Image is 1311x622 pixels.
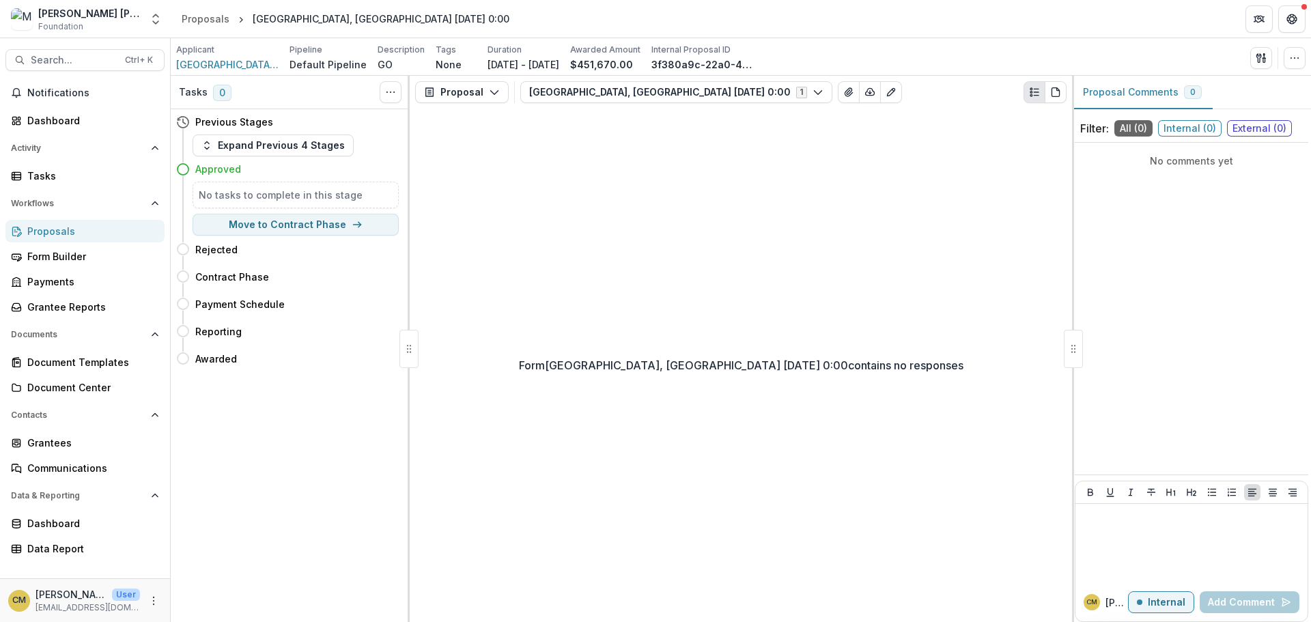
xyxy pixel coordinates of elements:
p: Tags [436,44,456,56]
button: Open entity switcher [146,5,165,33]
button: Notifications [5,82,165,104]
a: Grantees [5,432,165,454]
button: Proposal Comments [1072,76,1213,109]
button: [GEOGRAPHIC_DATA], [GEOGRAPHIC_DATA] [DATE] 0:001 [520,81,832,103]
button: Proposal [415,81,509,103]
h4: Awarded [195,352,237,366]
div: Communications [27,461,154,475]
p: Internal [1148,597,1185,608]
button: Open Data & Reporting [5,485,165,507]
div: Payments [27,274,154,289]
h4: Approved [195,162,241,176]
p: No comments yet [1080,154,1303,168]
span: Documents [11,330,145,339]
button: Partners [1245,5,1273,33]
span: Data & Reporting [11,491,145,500]
span: 0 [1190,87,1196,97]
span: Workflows [11,199,145,208]
h4: Previous Stages [195,115,273,129]
button: Underline [1102,484,1118,500]
div: Data Report [27,541,154,556]
a: Dashboard [5,109,165,132]
button: Add Comment [1200,591,1299,613]
div: Document Center [27,380,154,395]
p: Filter: [1080,120,1109,137]
div: Christine Mayers [12,596,26,605]
div: Christine Mayers [1086,599,1097,606]
button: Strike [1143,484,1159,500]
span: Foundation [38,20,83,33]
h5: No tasks to complete in this stage [199,188,393,202]
a: Communications [5,457,165,479]
div: Tasks [27,169,154,183]
p: User [112,589,140,601]
button: View Attached Files [838,81,860,103]
nav: breadcrumb [176,9,515,29]
p: 3f380a9c-22a0-4039-84f9-59b107a98cf8 [651,57,754,72]
button: Bullet List [1204,484,1220,500]
a: Dashboard [5,512,165,535]
span: All ( 0 ) [1114,120,1153,137]
p: Description [378,44,425,56]
button: PDF view [1045,81,1067,103]
div: Ctrl + K [122,53,156,68]
button: Bold [1082,484,1099,500]
button: Align Right [1284,484,1301,500]
button: Italicize [1123,484,1139,500]
button: Open Documents [5,324,165,345]
p: GO [378,57,393,72]
p: [DATE] - [DATE] [488,57,559,72]
button: Expand Previous 4 Stages [193,135,354,156]
div: Dashboard [27,516,154,531]
a: Data Report [5,537,165,560]
button: Ordered List [1224,484,1240,500]
div: Form Builder [27,249,154,264]
p: Internal Proposal ID [651,44,731,56]
span: 0 [213,85,231,101]
button: Heading 2 [1183,484,1200,500]
span: External ( 0 ) [1227,120,1292,137]
h4: Rejected [195,242,238,257]
p: [PERSON_NAME] [36,587,107,602]
img: Mary Reynolds Babcock Data Sandbox [11,8,33,30]
button: More [145,593,162,609]
span: Notifications [27,87,159,99]
button: Toggle View Cancelled Tasks [380,81,401,103]
button: Search... [5,49,165,71]
p: Default Pipeline [290,57,367,72]
div: Document Templates [27,355,154,369]
p: Applicant [176,44,214,56]
button: Move to Contract Phase [193,214,399,236]
div: [PERSON_NAME] [PERSON_NAME] Data Sandbox [38,6,141,20]
h3: Tasks [179,87,208,98]
a: Tasks [5,165,165,187]
a: Document Templates [5,351,165,373]
h4: Payment Schedule [195,297,285,311]
button: Edit as form [880,81,902,103]
a: Document Center [5,376,165,399]
p: $451,670.00 [570,57,633,72]
span: [GEOGRAPHIC_DATA], [GEOGRAPHIC_DATA] [176,57,279,72]
button: Align Center [1265,484,1281,500]
div: Dashboard [27,113,154,128]
span: Search... [31,55,117,66]
p: [EMAIL_ADDRESS][DOMAIN_NAME] [36,602,140,614]
button: Internal [1128,591,1194,613]
p: [PERSON_NAME] [1105,595,1128,610]
span: Contacts [11,410,145,420]
button: Open Activity [5,137,165,159]
a: Proposals [176,9,235,29]
div: [GEOGRAPHIC_DATA], [GEOGRAPHIC_DATA] [DATE] 0:00 [253,12,509,26]
button: Plaintext view [1024,81,1045,103]
div: Proposals [27,224,154,238]
p: Awarded Amount [570,44,640,56]
a: Payments [5,270,165,293]
div: Proposals [182,12,229,26]
h4: Reporting [195,324,242,339]
button: Heading 1 [1163,484,1179,500]
h4: Contract Phase [195,270,269,284]
button: Open Workflows [5,193,165,214]
button: Get Help [1278,5,1306,33]
p: Duration [488,44,522,56]
div: Grantees [27,436,154,450]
